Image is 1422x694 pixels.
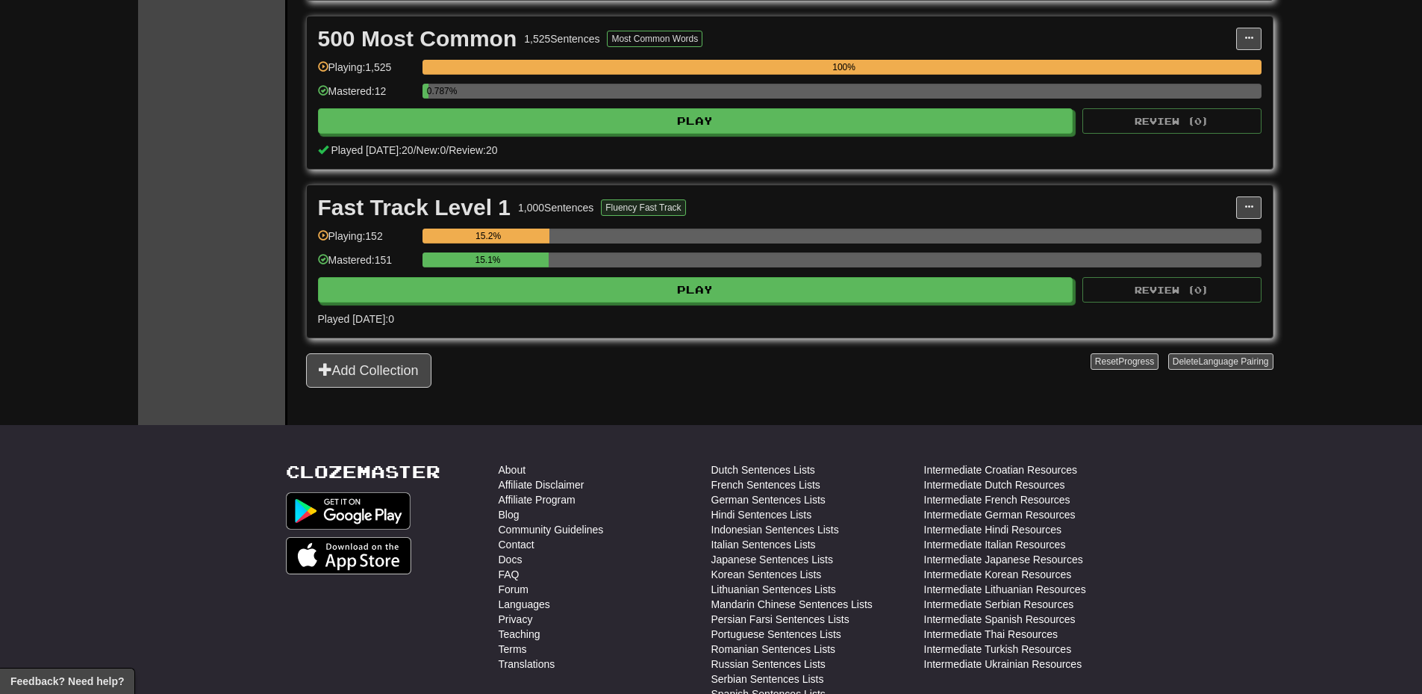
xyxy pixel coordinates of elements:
[1198,356,1268,367] span: Language Pairing
[449,144,497,156] span: Review: 20
[499,507,520,522] a: Blog
[499,492,576,507] a: Affiliate Program
[417,144,446,156] span: New: 0
[1091,353,1159,370] button: ResetProgress
[924,537,1066,552] a: Intermediate Italian Resources
[518,200,593,215] div: 1,000 Sentences
[1118,356,1154,367] span: Progress
[318,229,415,253] div: Playing: 152
[711,642,836,657] a: Romanian Sentences Lists
[499,612,533,627] a: Privacy
[711,597,873,612] a: Mandarin Chinese Sentences Lists
[446,144,449,156] span: /
[499,597,550,612] a: Languages
[711,522,839,537] a: Indonesian Sentences Lists
[499,477,584,492] a: Affiliate Disclaimer
[711,552,833,567] a: Japanese Sentences Lists
[924,492,1070,507] a: Intermediate French Resources
[924,522,1061,537] a: Intermediate Hindi Resources
[711,672,824,687] a: Serbian Sentences Lists
[499,522,604,537] a: Community Guidelines
[1082,277,1262,303] button: Review (0)
[711,627,841,642] a: Portuguese Sentences Lists
[924,567,1072,582] a: Intermediate Korean Resources
[318,108,1073,134] button: Play
[499,627,540,642] a: Teaching
[499,552,523,567] a: Docs
[711,657,826,672] a: Russian Sentences Lists
[1168,353,1273,370] button: DeleteLanguage Pairing
[318,313,394,325] span: Played [DATE]: 0
[499,537,534,552] a: Contact
[711,477,820,492] a: French Sentences Lists
[711,507,812,522] a: Hindi Sentences Lists
[318,277,1073,303] button: Play
[499,567,520,582] a: FAQ
[601,199,685,216] button: Fluency Fast Track
[499,642,527,657] a: Terms
[427,60,1262,75] div: 100%
[711,582,836,597] a: Lithuanian Sentences Lists
[286,462,440,481] a: Clozemaster
[924,582,1086,597] a: Intermediate Lithuanian Resources
[427,84,429,99] div: 0.787%
[924,552,1083,567] a: Intermediate Japanese Resources
[286,492,411,530] img: Get it on Google Play
[524,31,599,46] div: 1,525 Sentences
[711,567,822,582] a: Korean Sentences Lists
[306,353,431,388] button: Add Collection
[318,28,517,50] div: 500 Most Common
[414,144,417,156] span: /
[924,612,1076,627] a: Intermediate Spanish Resources
[331,144,413,156] span: Played [DATE]: 20
[711,492,826,507] a: German Sentences Lists
[427,252,549,267] div: 15.1%
[427,229,550,244] div: 15.2%
[318,60,415,84] div: Playing: 1,525
[286,537,412,574] img: Get it on App Store
[499,582,528,597] a: Forum
[924,642,1072,657] a: Intermediate Turkish Resources
[924,477,1065,492] a: Intermediate Dutch Resources
[924,627,1058,642] a: Intermediate Thai Resources
[924,657,1082,672] a: Intermediate Ukrainian Resources
[924,462,1077,477] a: Intermediate Croatian Resources
[607,31,702,47] button: Most Common Words
[711,462,815,477] a: Dutch Sentences Lists
[318,84,415,108] div: Mastered: 12
[499,657,555,672] a: Translations
[711,537,816,552] a: Italian Sentences Lists
[10,674,124,689] span: Open feedback widget
[924,597,1074,612] a: Intermediate Serbian Resources
[499,462,526,477] a: About
[1082,108,1262,134] button: Review (0)
[318,252,415,277] div: Mastered: 151
[711,612,849,627] a: Persian Farsi Sentences Lists
[318,196,511,219] div: Fast Track Level 1
[924,507,1076,522] a: Intermediate German Resources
